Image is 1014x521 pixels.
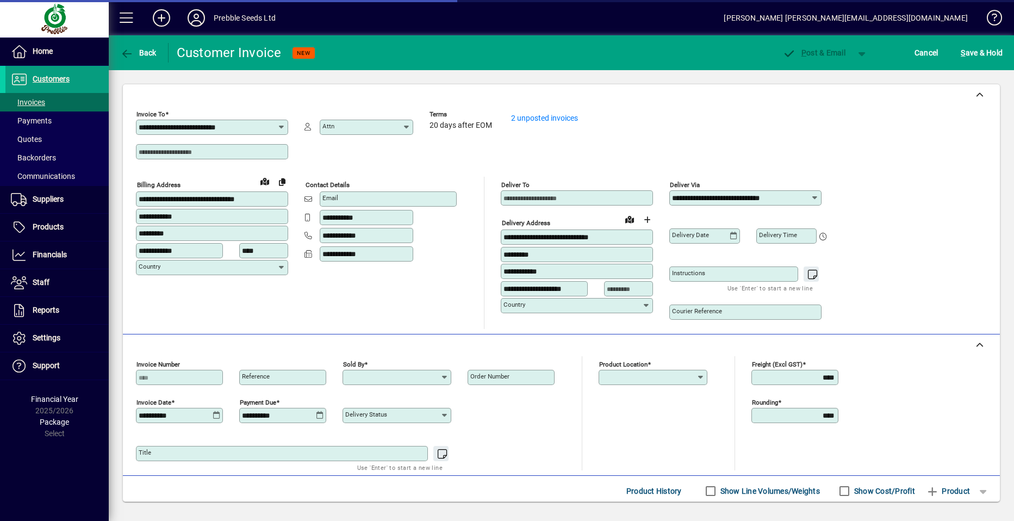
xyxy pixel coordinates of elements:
label: Show Line Volumes/Weights [718,486,820,497]
a: Invoices [5,93,109,111]
span: Financials [33,250,67,259]
a: 2 unposted invoices [511,114,578,122]
button: Save & Hold [958,43,1005,63]
mat-label: Instructions [672,269,705,277]
a: Financials [5,241,109,269]
span: 20 days after EOM [430,121,492,130]
mat-label: Invoice number [136,361,180,368]
span: Back [120,48,157,57]
div: Customer Invoice [177,44,282,61]
span: ave & Hold [961,44,1003,61]
button: Product History [622,481,686,501]
button: Post & Email [777,43,851,63]
mat-label: Courier Reference [672,307,722,315]
span: Support [33,361,60,370]
mat-hint: Use 'Enter' to start a new line [357,461,443,474]
a: Support [5,352,109,380]
label: Show Cost/Profit [852,486,915,497]
span: Backorders [11,153,56,162]
div: [PERSON_NAME] [PERSON_NAME][EMAIL_ADDRESS][DOMAIN_NAME] [724,9,968,27]
span: Reports [33,306,59,314]
span: NEW [297,49,310,57]
button: Profile [179,8,214,28]
span: Product [926,482,970,500]
span: Terms [430,111,495,118]
a: Home [5,38,109,65]
button: Cancel [912,43,941,63]
mat-label: Sold by [343,361,364,368]
a: Settings [5,325,109,352]
mat-label: Deliver To [501,181,530,189]
button: Add [144,8,179,28]
button: Back [117,43,159,63]
span: Financial Year [31,395,78,404]
button: Product [920,481,975,501]
mat-label: Delivery date [672,231,709,239]
span: P [801,48,806,57]
button: Copy to Delivery address [273,173,291,190]
mat-label: Rounding [752,399,778,406]
span: Products [33,222,64,231]
span: Suppliers [33,195,64,203]
mat-label: Product location [599,361,648,368]
a: Suppliers [5,186,109,213]
span: Communications [11,172,75,181]
mat-hint: Use 'Enter' to start a new line [727,282,813,294]
mat-label: Attn [322,122,334,130]
mat-label: Country [503,301,525,308]
mat-label: Deliver via [670,181,700,189]
span: Settings [33,333,60,342]
mat-label: Invoice To [136,110,165,118]
mat-label: Freight (excl GST) [752,361,803,368]
span: Cancel [915,44,938,61]
button: Choose address [638,211,656,228]
span: Home [33,47,53,55]
a: Staff [5,269,109,296]
span: ost & Email [782,48,845,57]
span: Quotes [11,135,42,144]
mat-label: Country [139,263,160,270]
a: Knowledge Base [979,2,1000,38]
span: Payments [11,116,52,125]
a: View on map [256,172,273,190]
span: Invoices [11,98,45,107]
mat-label: Title [139,449,151,456]
a: View on map [621,210,638,228]
div: Prebble Seeds Ltd [214,9,276,27]
a: Communications [5,167,109,185]
a: Reports [5,297,109,324]
mat-label: Delivery time [759,231,797,239]
a: Backorders [5,148,109,167]
span: Package [40,418,69,426]
span: Customers [33,75,70,83]
app-page-header-button: Back [109,43,169,63]
mat-label: Email [322,194,338,202]
span: S [961,48,965,57]
mat-label: Invoice date [136,399,171,406]
span: Staff [33,278,49,287]
mat-label: Reference [242,373,270,380]
a: Quotes [5,130,109,148]
mat-label: Order number [470,373,509,380]
mat-label: Delivery status [345,411,387,418]
span: Product History [626,482,682,500]
mat-label: Payment due [240,399,276,406]
a: Products [5,214,109,241]
a: Payments [5,111,109,130]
